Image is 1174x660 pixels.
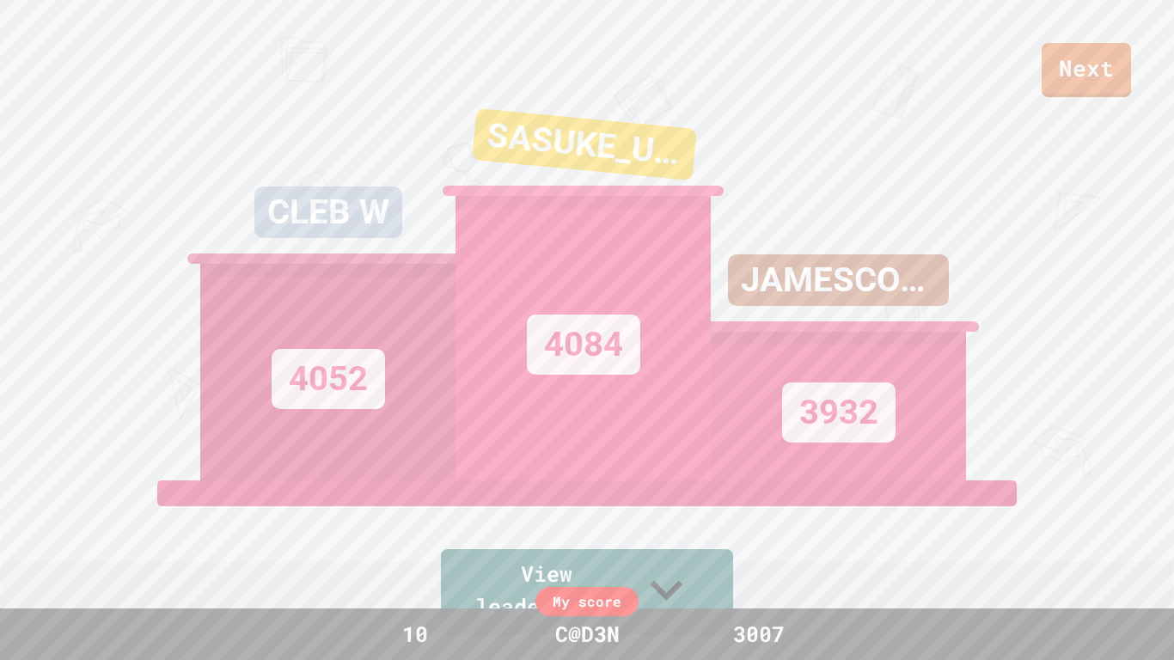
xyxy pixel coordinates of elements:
div: 4084 [527,315,640,375]
div: 10 [351,618,480,651]
div: JAMESCOYG [728,254,949,306]
div: 4052 [272,349,385,409]
div: My score [535,587,639,616]
div: 3932 [782,382,896,443]
div: C@D3N [538,618,637,651]
div: CLEB W [254,186,402,238]
div: 3007 [694,618,823,651]
a: View leaderboard [441,549,733,634]
a: Next [1042,43,1131,97]
div: SASUKE_UCHIHA [472,108,697,180]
